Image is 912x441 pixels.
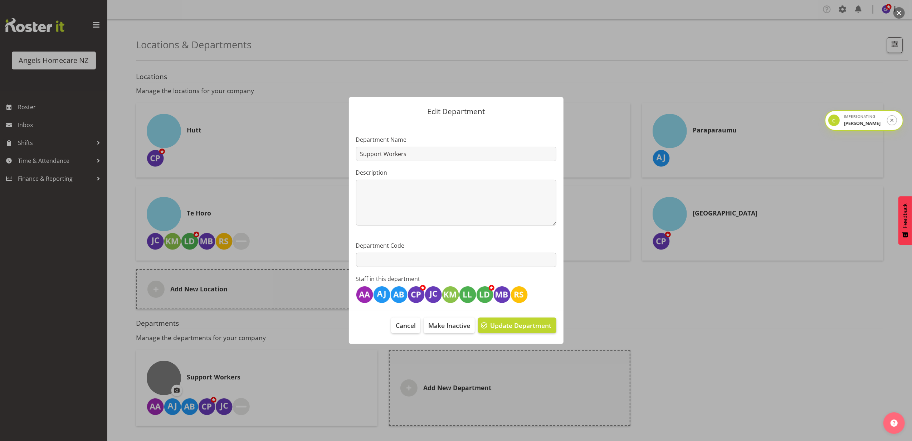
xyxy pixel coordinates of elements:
span: Cancel [396,321,416,330]
span: Make Inactive [428,321,470,330]
button: Cancel [391,318,420,333]
p: Edit Department [356,108,556,115]
img: kenneth-merana11941.jpg [442,286,459,303]
img: amanda-jane-lavington11937.jpg [373,286,390,303]
img: alyssa-ashley-basco11938.jpg [356,286,373,303]
img: michelle-bassett11943.jpg [493,286,511,303]
img: lovely-divino11942.jpg [476,286,493,303]
button: Update Department [478,318,556,333]
button: Make Inactive [424,318,475,333]
label: Department Code [356,241,556,250]
label: Department Name [356,135,556,144]
label: Staff in this department [356,275,556,283]
img: help-xxl-2.png [891,420,898,427]
img: lamour-laureta11945.jpg [459,286,476,303]
button: Feedback - Show survey [898,196,912,245]
img: connie-paul11936.jpg [408,286,425,303]
span: Update Department [490,321,551,330]
img: rachel-share11944.jpg [511,286,528,303]
button: Stop impersonation [887,115,897,125]
span: Feedback [902,203,908,228]
img: analin-basco11939.jpg [390,286,408,303]
img: jovy-caligan11940.jpg [425,286,442,303]
label: Description [356,168,556,177]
